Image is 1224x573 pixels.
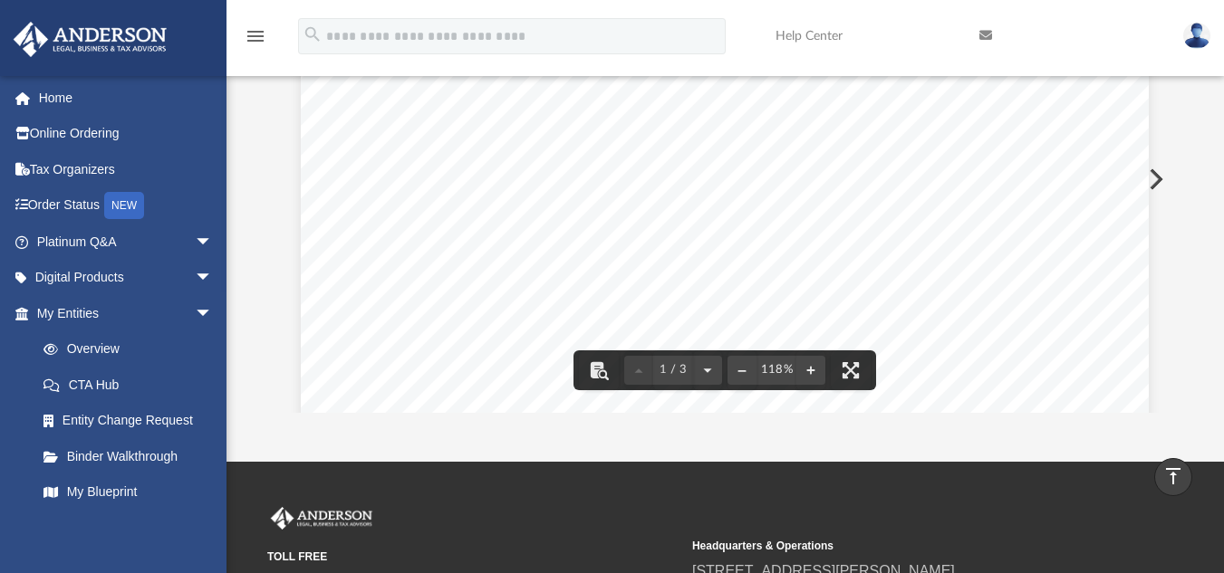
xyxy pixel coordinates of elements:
button: Toggle findbar [579,350,619,390]
button: 1 / 3 [653,350,693,390]
i: menu [245,25,266,47]
div: Current zoom level [757,364,796,376]
span: arrow_drop_down [195,295,231,332]
small: TOLL FREE [267,549,679,565]
img: User Pic [1183,23,1210,49]
a: Binder Walkthrough [25,438,240,474]
span: 1 / 3 [653,364,693,376]
a: CTA Hub [25,367,240,403]
a: Home [13,80,240,116]
a: Digital Productsarrow_drop_down [13,260,240,296]
i: search [303,24,323,44]
a: Order StatusNEW [13,187,240,224]
a: My Entitiesarrow_drop_down [13,295,240,331]
a: Tax Organizers [13,151,240,187]
img: Anderson Advisors Platinum Portal [267,507,376,530]
button: Next File [1134,154,1174,205]
img: Anderson Advisors Platinum Portal [8,22,172,57]
a: Overview [25,331,240,368]
span: arrow_drop_down [195,260,231,297]
a: vertical_align_top [1154,458,1192,496]
span: arrow_drop_down [195,224,231,261]
div: NEW [104,192,144,219]
small: Headquarters & Operations [692,538,1104,554]
a: Entity Change Request [25,403,240,439]
a: My Blueprint [25,474,231,511]
i: vertical_align_top [1162,465,1184,487]
a: Online Ordering [13,116,240,152]
button: Next page [693,350,722,390]
a: menu [245,34,266,47]
button: Zoom in [796,350,825,390]
button: Enter fullscreen [831,350,871,390]
a: Platinum Q&Aarrow_drop_down [13,224,240,260]
a: Tax Due Dates [25,510,240,546]
button: Zoom out [728,350,757,390]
